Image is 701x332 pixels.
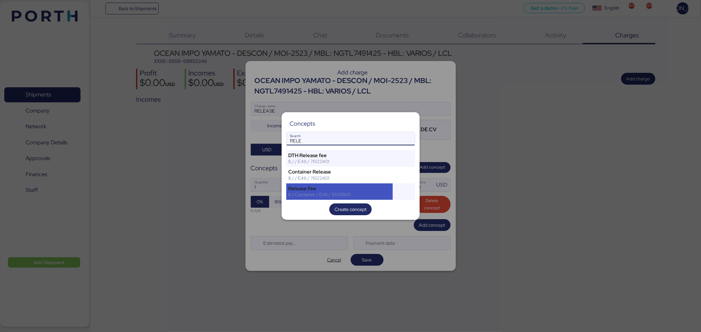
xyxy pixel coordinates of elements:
[335,205,366,213] span: Create concept
[289,175,391,181] div: $ / / E48 / 76122401
[289,158,391,164] div: $ / / E48 / 76122401
[289,192,391,197] div: $ / Container / E48 / 55121800
[329,203,372,215] button: Create concept
[289,186,391,192] div: Release Fee
[289,153,391,158] div: DTH Release fee
[289,169,391,175] div: Container Release
[287,132,415,145] input: Search
[290,121,315,127] div: Concepts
